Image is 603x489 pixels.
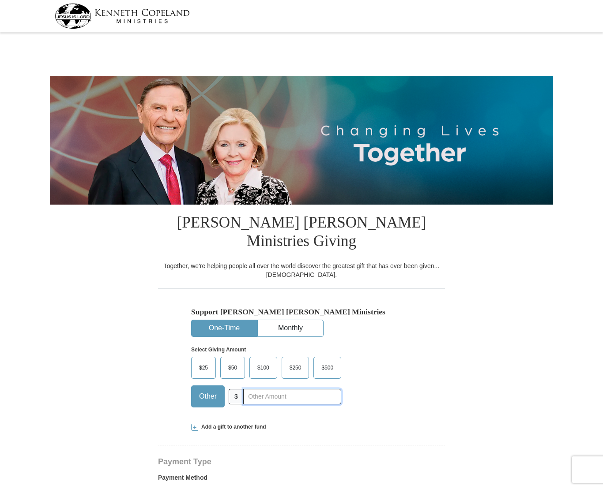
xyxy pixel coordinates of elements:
span: $ [229,389,244,404]
input: Other Amount [243,389,341,404]
span: $250 [285,361,306,374]
label: Payment Method [158,473,445,486]
span: $50 [224,361,241,374]
div: Together, we're helping people all over the world discover the greatest gift that has ever been g... [158,261,445,279]
strong: Select Giving Amount [191,347,246,353]
button: One-Time [192,320,257,336]
span: $500 [317,361,338,374]
h5: Support [PERSON_NAME] [PERSON_NAME] Ministries [191,307,412,317]
button: Monthly [258,320,323,336]
h4: Payment Type [158,458,445,465]
span: Add a gift to another fund [198,423,266,431]
span: $100 [253,361,274,374]
span: Other [195,390,221,403]
img: kcm-header-logo.svg [55,4,190,29]
span: $25 [195,361,212,374]
h1: [PERSON_NAME] [PERSON_NAME] Ministries Giving [158,205,445,261]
